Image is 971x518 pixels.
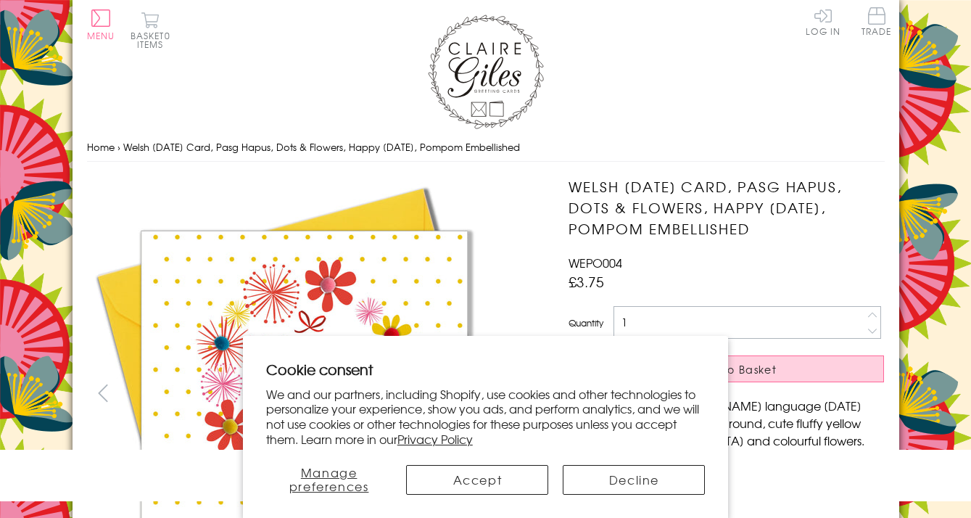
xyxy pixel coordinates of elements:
[563,465,705,495] button: Decline
[397,430,473,448] a: Privacy Policy
[87,377,120,409] button: prev
[87,133,885,163] nav: breadcrumbs
[406,465,548,495] button: Accept
[694,362,777,377] span: Add to Basket
[87,140,115,154] a: Home
[569,254,622,271] span: WEPO004
[117,140,120,154] span: ›
[123,140,520,154] span: Welsh [DATE] Card, Pasg Hapus, Dots & Flowers, Happy [DATE], Pompom Embellished
[87,9,115,40] button: Menu
[569,271,604,292] span: £3.75
[861,7,892,38] a: Trade
[861,7,892,36] span: Trade
[428,15,544,129] img: Claire Giles Greetings Cards
[806,7,840,36] a: Log In
[131,12,170,49] button: Basket0 items
[569,176,884,239] h1: Welsh [DATE] Card, Pasg Hapus, Dots & Flowers, Happy [DATE], Pompom Embellished
[266,359,706,379] h2: Cookie consent
[266,465,392,495] button: Manage preferences
[137,29,170,51] span: 0 items
[569,316,603,329] label: Quantity
[266,387,706,447] p: We and our partners, including Shopify, use cookies and other technologies to personalize your ex...
[289,464,369,495] span: Manage preferences
[87,29,115,42] span: Menu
